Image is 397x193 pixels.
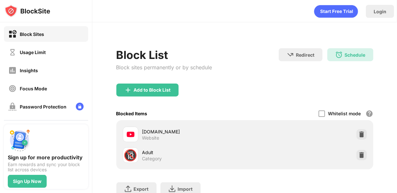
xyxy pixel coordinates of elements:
[20,31,44,37] div: Block Sites
[134,186,149,192] div: Export
[8,154,84,161] div: Sign up for more productivity
[20,50,46,55] div: Usage Limit
[13,179,41,184] div: Sign Up Now
[76,103,84,110] img: lock-menu.svg
[142,128,245,135] div: [DOMAIN_NAME]
[374,9,386,14] div: Login
[8,128,31,152] img: push-signup.svg
[8,162,84,172] div: Earn rewards and sync your block list across devices
[20,68,38,73] div: Insights
[328,111,361,116] div: Whitelist mode
[8,30,17,38] img: block-on.svg
[142,156,162,162] div: Category
[127,131,134,138] img: favicons
[134,87,171,93] div: Add to Block List
[20,104,66,109] div: Password Protection
[8,48,17,56] img: time-usage-off.svg
[345,52,366,58] div: Schedule
[116,48,212,62] div: Block List
[142,135,159,141] div: Website
[124,149,137,162] div: 🔞
[296,52,315,58] div: Redirect
[8,66,17,74] img: insights-off.svg
[116,111,147,116] div: Blocked Items
[314,5,358,18] div: animation
[116,64,212,71] div: Block sites permanently or by schedule
[5,5,50,17] img: logo-blocksite.svg
[178,186,193,192] div: Import
[142,149,245,156] div: Adult
[8,103,17,111] img: password-protection-off.svg
[8,85,17,93] img: focus-off.svg
[20,86,47,91] div: Focus Mode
